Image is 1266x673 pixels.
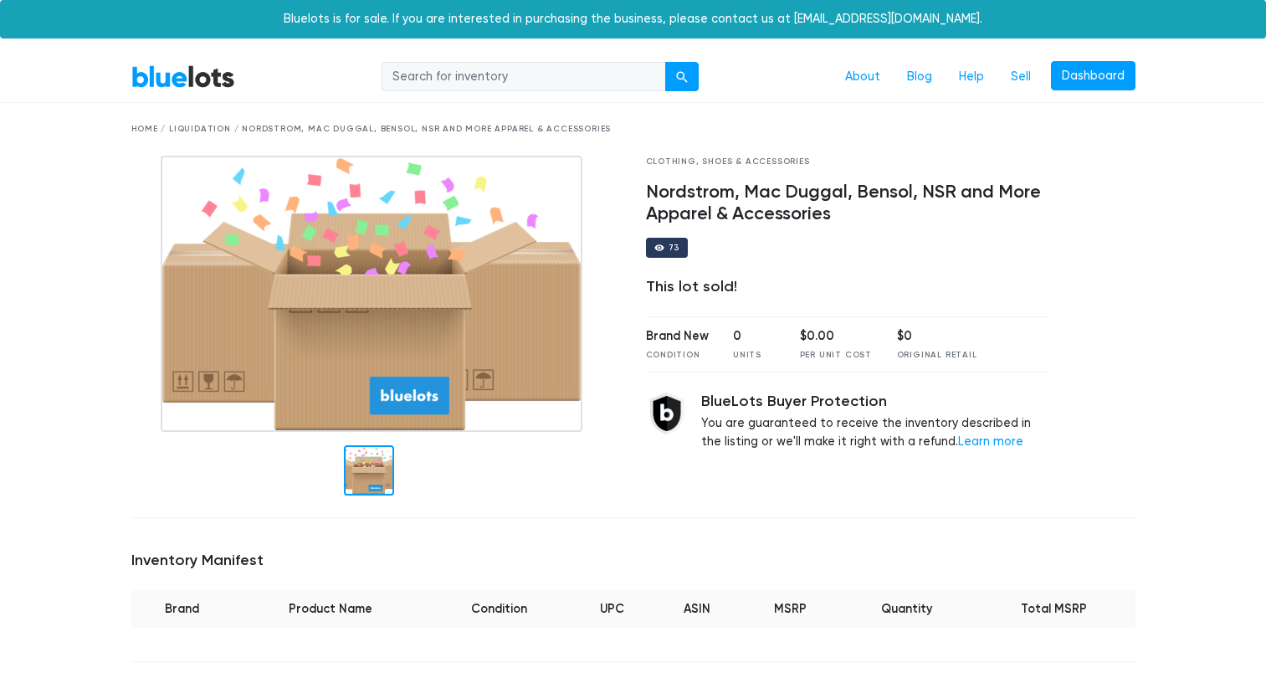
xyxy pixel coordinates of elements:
[646,393,688,434] img: buyer_protection_shield-3b65640a83011c7d3ede35a8e5a80bfdfaa6a97447f0071c1475b91a4b0b3d01.png
[946,61,997,93] a: Help
[161,156,582,432] img: box_graphic.png
[571,590,654,629] th: UPC
[233,590,428,629] th: Product Name
[131,590,233,629] th: Brand
[958,434,1023,449] a: Learn more
[741,590,840,629] th: MSRP
[800,327,872,346] div: $0.00
[646,349,709,362] div: Condition
[800,349,872,362] div: Per Unit Cost
[840,590,973,629] th: Quantity
[654,590,741,629] th: ASIN
[646,182,1050,225] h4: Nordstrom, Mac Duggal, Bensol, NSR and More Apparel & Accessories
[646,327,709,346] div: Brand New
[131,552,1135,570] h5: Inventory Manifest
[973,590,1135,629] th: Total MSRP
[1051,61,1135,91] a: Dashboard
[646,156,1050,168] div: Clothing, Shoes & Accessories
[131,123,1135,136] div: Home / Liquidation / Nordstrom, Mac Duggal, Bensol, NSR and More Apparel & Accessories
[733,327,775,346] div: 0
[733,349,775,362] div: Units
[131,64,235,89] a: BlueLots
[701,393,1050,411] h5: BlueLots Buyer Protection
[897,327,977,346] div: $0
[894,61,946,93] a: Blog
[646,278,1050,296] div: This lot sold!
[669,244,680,252] div: 73
[832,61,894,93] a: About
[701,393,1050,450] div: You are guaranteed to receive the inventory described in the listing or we'll make it right with ...
[382,62,666,92] input: Search for inventory
[428,590,571,629] th: Condition
[897,349,977,362] div: Original Retail
[997,61,1044,93] a: Sell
